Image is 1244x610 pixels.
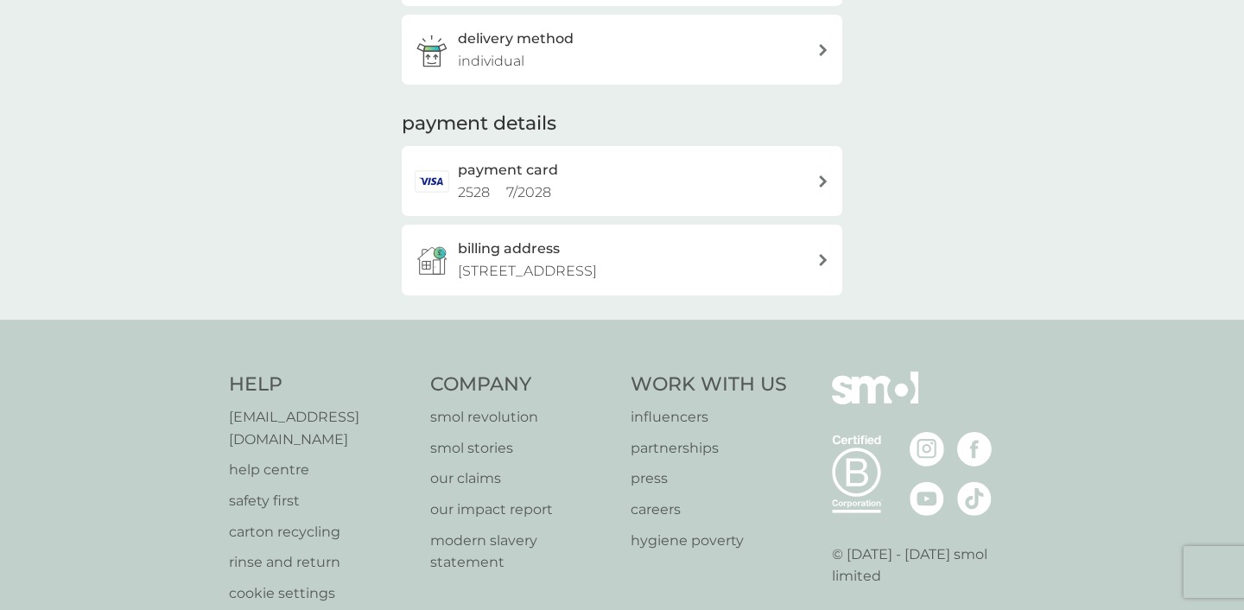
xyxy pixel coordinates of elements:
button: billing address[STREET_ADDRESS] [402,225,842,295]
span: 2528 [458,184,490,200]
a: rinse and return [229,551,413,574]
a: press [631,467,787,490]
a: payment card2528 7/2028 [402,146,842,216]
a: our claims [430,467,614,490]
a: cookie settings [229,582,413,605]
a: smol stories [430,437,614,460]
a: our impact report [430,499,614,521]
h4: Work With Us [631,372,787,398]
h3: billing address [458,238,560,260]
a: hygiene poverty [631,530,787,552]
a: partnerships [631,437,787,460]
a: safety first [229,490,413,512]
a: help centre [229,459,413,481]
a: smol revolution [430,406,614,429]
a: careers [631,499,787,521]
img: visit the smol Facebook page [957,432,992,467]
a: delivery methodindividual [402,15,842,85]
h4: Help [229,372,413,398]
img: smol [832,372,918,430]
span: 7 / 2028 [506,184,551,200]
img: visit the smol Instagram page [910,432,944,467]
p: © [DATE] - [DATE] smol limited [832,543,1016,588]
h2: payment card [458,159,558,181]
p: [STREET_ADDRESS] [458,260,597,283]
p: individual [458,50,524,73]
a: carton recycling [229,521,413,543]
h3: delivery method [458,28,574,50]
a: influencers [631,406,787,429]
img: visit the smol Tiktok page [957,481,992,516]
a: modern slavery statement [430,530,614,574]
h4: Company [430,372,614,398]
img: visit the smol Youtube page [910,481,944,516]
a: [EMAIL_ADDRESS][DOMAIN_NAME] [229,406,413,450]
h2: payment details [402,111,556,137]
